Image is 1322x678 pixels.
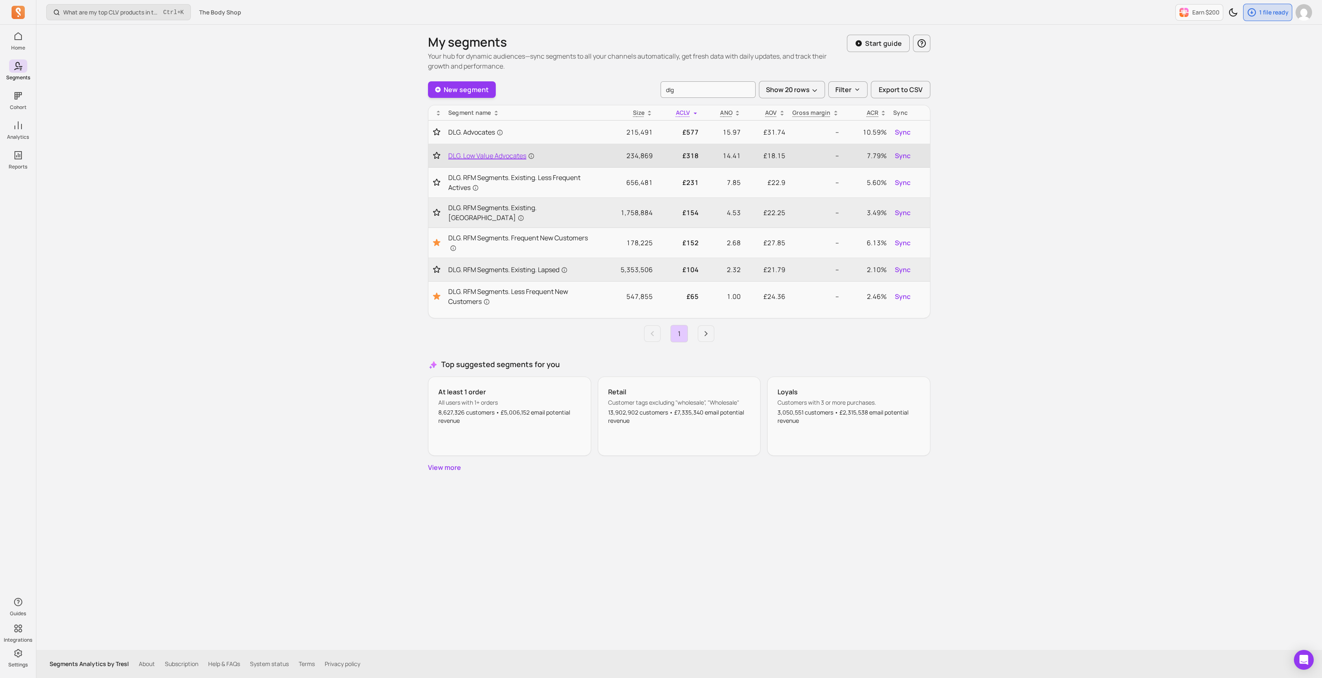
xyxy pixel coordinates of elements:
[676,109,690,116] span: ACLV
[747,208,785,218] p: £22.25
[432,266,442,274] button: Toggle favorite
[448,127,503,137] span: DLG. Advocates
[871,81,930,98] button: Export to CSV
[599,208,653,218] p: 1,758,884
[792,292,839,301] p: --
[671,325,687,342] a: Page 1 is your current page
[747,151,785,161] p: £18.15
[428,51,847,71] p: Your hub for dynamic audiences—sync segments to all your channels automatically, get fresh data w...
[432,178,442,187] button: Toggle favorite
[139,660,155,668] a: About
[835,85,851,95] p: Filter
[599,292,653,301] p: 547,855
[705,265,741,275] p: 2.32
[747,292,785,301] p: £24.36
[448,203,592,223] a: DLG. RFM Segments. Existing. [GEOGRAPHIC_DATA]
[438,398,581,407] p: All users with 1+ orders
[705,292,741,301] p: 1.00
[792,151,839,161] p: --
[705,208,741,218] p: 4.53
[778,398,920,407] p: Customers with 3 or more purchases.
[846,127,887,137] p: 10.59%
[448,265,568,275] span: DLG. RFM Segments. Existing. Lapsed
[846,238,887,248] p: 6.13%
[867,109,879,117] p: ACR
[428,35,847,50] h1: My segments
[428,359,930,370] h3: Top suggested segments for you
[846,265,887,275] p: 2.10%
[893,149,912,162] button: Sync
[608,398,751,407] p: Customer tags excluding "wholesale", "Wholesale"
[250,660,289,668] a: System status
[1192,8,1220,17] p: Earn $200
[895,265,911,275] span: Sync
[1296,4,1312,21] img: avatar
[895,238,911,248] span: Sync
[765,109,777,117] p: AOV
[6,74,30,81] p: Segments
[448,151,592,161] a: DLG. Low Value Advocates
[846,208,887,218] p: 3.49%
[792,127,839,137] p: --
[778,408,920,425] p: 3,050,551 customers • £2,315,538 email potential revenue
[661,81,756,98] input: search
[778,387,920,397] p: Loyals
[438,408,581,425] p: 8,627,326 customers • £5,006,152 email potential revenue
[792,208,839,218] p: --
[792,238,839,248] p: --
[698,325,714,342] a: Next page
[893,176,912,189] button: Sync
[10,104,26,111] p: Cohort
[608,387,751,397] p: Retail
[432,152,442,160] button: Toggle favorite
[893,126,912,139] button: Sync
[428,81,496,98] a: New segment
[895,208,911,218] span: Sync
[299,660,315,668] a: Terms
[893,206,912,219] button: Sync
[325,660,360,668] a: Privacy policy
[659,127,699,137] p: £577
[893,236,912,249] button: Sync
[895,127,911,137] span: Sync
[846,178,887,187] p: 5.60%
[432,292,442,301] button: Toggle favorite
[659,151,699,161] p: £318
[163,8,184,17] span: +
[194,5,246,20] button: The Body Shop
[705,178,741,187] p: 7.85
[705,127,741,137] p: 15.97
[792,109,831,117] p: Gross margin
[846,151,887,161] p: 7.79%
[893,290,912,303] button: Sync
[438,387,581,397] p: At least 1 order
[10,610,26,617] p: Guides
[432,209,442,217] button: Toggle favorite
[163,8,177,17] kbd: Ctrl
[9,164,27,170] p: Reports
[9,594,27,619] button: Guides
[428,462,930,472] a: View more
[8,661,28,668] p: Settings
[1175,4,1223,21] button: Earn $200
[599,178,653,187] p: 656,481
[659,208,699,218] p: £154
[432,238,442,248] button: Toggle favorite
[165,660,198,668] a: Subscription
[448,287,592,306] a: DLG. RFM Segments. Less Frequent New Customers
[46,4,191,20] button: What are my top CLV products in the last 90 days?Ctrl+K
[599,127,653,137] p: 215,491
[448,233,592,253] a: DLG. RFM Segments. Frequent New Customers
[893,263,912,276] button: Sync
[846,292,887,301] p: 2.46%
[747,127,785,137] p: £31.74
[759,81,825,98] button: Show 20 rows
[895,151,911,161] span: Sync
[659,292,699,301] p: £65
[644,325,661,342] a: Previous page
[4,637,32,643] p: Integrations
[792,265,839,275] p: --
